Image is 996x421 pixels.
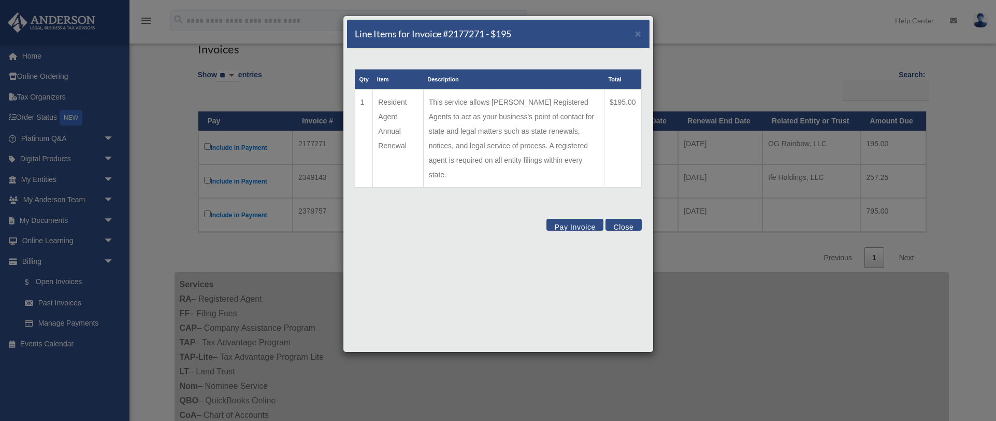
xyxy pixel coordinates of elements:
[355,69,373,90] th: Qty
[604,69,641,90] th: Total
[546,219,603,231] button: Pay Invoice
[423,69,604,90] th: Description
[355,90,373,188] td: 1
[355,27,511,40] h5: Line Items for Invoice #2177271 - $195
[604,90,641,188] td: $195.00
[373,90,423,188] td: Resident Agent Annual Renewal
[605,219,641,231] button: Close
[635,28,642,39] button: Close
[373,69,423,90] th: Item
[423,90,604,188] td: This service allows [PERSON_NAME] Registered Agents to act as your business's point of contact fo...
[635,27,642,39] span: ×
